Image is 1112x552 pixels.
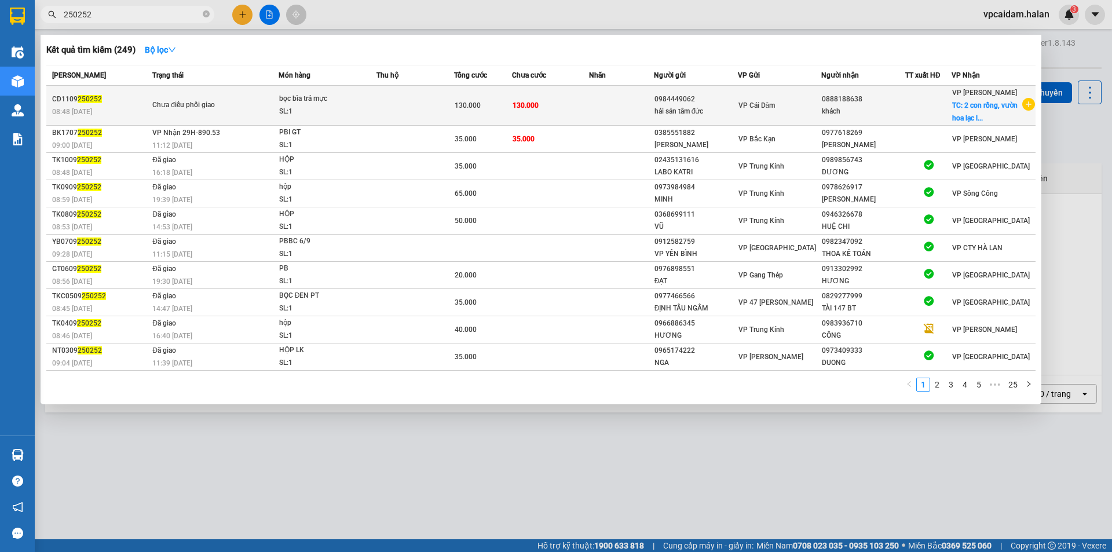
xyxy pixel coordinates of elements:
span: 40.000 [455,326,477,334]
span: VP [PERSON_NAME] [738,353,803,361]
li: 3 [944,378,958,392]
span: 08:48 [DATE] [52,169,92,177]
span: VP Trung Kính [738,162,784,170]
li: 4 [958,378,972,392]
div: 02435131616 [654,154,737,166]
div: SL: 1 [279,139,366,152]
span: 35.000 [455,298,477,306]
div: CD1109 [52,93,149,105]
img: warehouse-icon [12,104,24,116]
span: 11:39 [DATE] [152,359,192,367]
img: solution-icon [12,133,24,145]
div: 0965174222 [654,345,737,357]
div: SL: 1 [279,302,366,315]
span: 08:59 [DATE] [52,196,92,204]
div: ĐỊNH TẦU NGẦM [654,302,737,315]
span: VP Trung Kính [738,189,784,198]
span: 250252 [77,156,101,164]
span: 08:46 [DATE] [52,332,92,340]
button: left [902,378,916,392]
img: warehouse-icon [12,75,24,87]
span: Người gửi [654,71,686,79]
div: DUONG [822,357,905,369]
span: plus-circle [1022,98,1035,111]
span: 19:30 [DATE] [152,277,192,286]
a: 2 [931,378,943,391]
span: Chưa cước [512,71,546,79]
span: VP [GEOGRAPHIC_DATA] [952,217,1030,225]
div: 0984449062 [654,93,737,105]
div: CÔNG [822,330,905,342]
span: VP [PERSON_NAME] [952,326,1017,334]
span: ••• [986,378,1004,392]
div: 0946326678 [822,209,905,221]
span: Nhãn [589,71,606,79]
span: VP Gửi [738,71,760,79]
span: 11:15 [DATE] [152,250,192,258]
button: right [1022,378,1036,392]
div: 0973409333 [822,345,905,357]
span: VP Trung Kính [738,217,784,225]
div: 0913302992 [822,263,905,275]
div: 0989856743 [822,154,905,166]
button: Bộ lọcdown [136,41,185,59]
div: PBBC 6/9 [279,235,366,248]
span: 08:53 [DATE] [52,223,92,231]
span: Tổng cước [454,71,487,79]
a: 5 [972,378,985,391]
span: 250252 [77,237,101,246]
span: Đã giao [152,292,176,300]
div: NGA [654,357,737,369]
span: Đã giao [152,319,176,327]
div: hộp [279,317,366,330]
span: 250252 [77,183,101,191]
span: 130.000 [455,101,481,109]
span: right [1025,381,1032,388]
span: notification [12,502,23,513]
div: Chưa điều phối giao [152,99,239,112]
span: 19:39 [DATE] [152,196,192,204]
span: VP [GEOGRAPHIC_DATA] [952,298,1030,306]
div: TÀI 147 BT [822,302,905,315]
div: 0368699111 [654,209,737,221]
div: TK1009 [52,154,149,166]
span: VP Nhận 29H-890.53 [152,129,220,137]
span: 09:04 [DATE] [52,359,92,367]
div: [PERSON_NAME] [654,139,737,151]
div: VP YÊN BÌNH [654,248,737,260]
span: Thu hộ [376,71,398,79]
span: 250252 [77,210,101,218]
div: HỘP LK [279,344,366,357]
div: 0978626917 [822,181,905,193]
div: VŨ [654,221,737,233]
div: 0829277999 [822,290,905,302]
div: [PERSON_NAME] [822,139,905,151]
div: SL: 1 [279,357,366,370]
span: VP 47 [PERSON_NAME] [738,298,813,306]
div: TKC0509 [52,290,149,302]
span: VP [PERSON_NAME] [952,135,1017,143]
div: LABO KATRI [654,166,737,178]
span: VP Gang Thép [738,271,783,279]
span: VP [PERSON_NAME] [952,89,1017,97]
span: question-circle [12,476,23,487]
span: 08:56 [DATE] [52,277,92,286]
span: Đã giao [152,183,176,191]
div: YB0709 [52,236,149,248]
div: 0976898551 [654,263,737,275]
input: Tìm tên, số ĐT hoặc mã đơn [64,8,200,21]
span: 08:48 [DATE] [52,108,92,116]
span: VP CTY HÀ LAN [952,244,1003,252]
div: SL: 1 [279,221,366,233]
div: HỘP [279,208,366,221]
a: 3 [945,378,957,391]
li: Previous Page [902,378,916,392]
span: 14:47 [DATE] [152,305,192,313]
div: PB [279,262,366,275]
span: Trạng thái [152,71,184,79]
div: MINH [654,193,737,206]
span: VP Sông Công [952,189,998,198]
div: 0977466566 [654,290,737,302]
div: 0973984984 [654,181,737,193]
span: 250252 [77,319,101,327]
